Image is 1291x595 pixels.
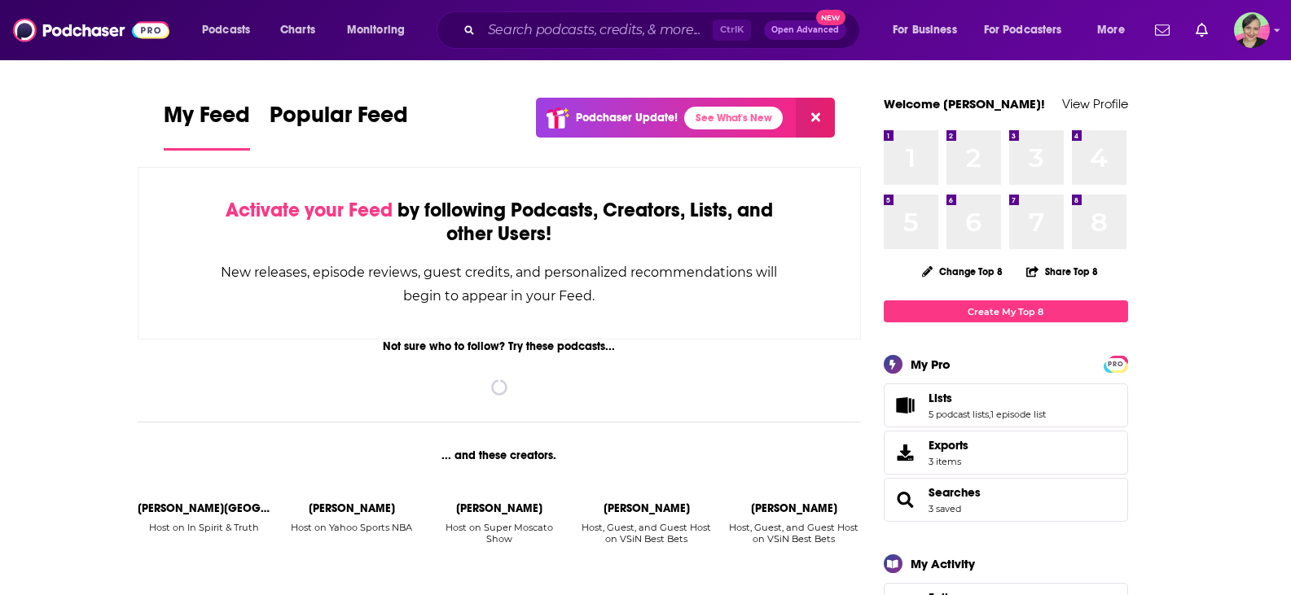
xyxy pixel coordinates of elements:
img: User Profile [1234,12,1270,48]
button: open menu [973,17,1086,43]
a: Lists [889,394,922,417]
a: See What's New [684,107,783,129]
button: Share Top 8 [1025,256,1099,287]
span: Ctrl K [713,20,751,41]
div: J.D. Farag [138,501,272,515]
span: Exports [929,438,968,453]
span: Lists [884,383,1128,427]
button: open menu [336,17,426,43]
div: Host on In Spirit & Truth [149,522,259,557]
div: Search podcasts, credits, & more... [452,11,876,49]
button: Change Top 8 [912,261,1013,282]
button: open menu [191,17,271,43]
span: My Feed [164,101,250,138]
a: Charts [270,17,325,43]
div: My Pro [911,357,951,372]
div: Host on Yahoo Sports NBA [291,522,412,533]
div: ... and these creators. [138,448,862,462]
a: 5 podcast lists [929,409,989,420]
div: by following Podcasts, Creators, Lists, and other Users! [220,199,779,246]
span: For Business [893,19,957,42]
a: Show notifications dropdown [1148,16,1176,44]
span: Monitoring [347,19,405,42]
div: Vincent Moscato [456,501,542,515]
a: Create My Top 8 [884,300,1128,322]
span: , [989,409,990,420]
div: Dave Ross [751,501,837,515]
span: Popular Feed [270,101,408,138]
a: Popular Feed [270,101,408,151]
span: 3 items [929,456,968,467]
div: Wes Reynolds [604,501,690,515]
div: Chris Haynes [309,501,395,515]
div: Host, Guest, and Guest Host on VSiN Best Bets [727,522,861,557]
span: Activate your Feed [226,198,393,222]
div: Host, Guest, and Guest Host on VSiN Best Bets [579,522,714,557]
a: View Profile [1062,96,1128,112]
button: open menu [1086,17,1145,43]
span: Podcasts [202,19,250,42]
a: 1 episode list [990,409,1046,420]
a: Show notifications dropdown [1189,16,1214,44]
a: 3 saved [929,503,961,514]
span: More [1097,19,1125,42]
p: Podchaser Update! [576,111,678,125]
a: Searches [929,485,981,500]
a: PRO [1106,357,1126,370]
img: Podchaser - Follow, Share and Rate Podcasts [13,15,169,46]
div: My Activity [911,556,975,571]
a: Exports [884,431,1128,475]
span: Searches [884,478,1128,522]
span: Logged in as LizDVictoryBelt [1234,12,1270,48]
span: Open Advanced [771,26,839,34]
button: Show profile menu [1234,12,1270,48]
span: For Podcasters [984,19,1062,42]
span: Exports [889,441,922,464]
div: Host on Super Moscato Show [432,522,566,545]
div: Host on Yahoo Sports NBA [291,522,412,557]
div: Host, Guest, and Guest Host on VSiN Best Bets [579,522,714,545]
a: Welcome [PERSON_NAME]! [884,96,1045,112]
input: Search podcasts, credits, & more... [481,17,713,43]
span: New [816,10,845,25]
button: open menu [881,17,977,43]
a: Searches [889,488,922,511]
button: Open AdvancedNew [764,20,846,40]
span: Charts [280,19,315,42]
div: Host on Super Moscato Show [432,522,566,557]
div: Not sure who to follow? Try these podcasts... [138,339,862,353]
a: Lists [929,391,1046,405]
span: PRO [1106,358,1126,370]
div: Host on In Spirit & Truth [149,522,259,533]
a: My Feed [164,101,250,151]
div: New releases, episode reviews, guest credits, and personalized recommendations will begin to appe... [220,260,779,308]
span: Lists [929,391,952,405]
div: Host, Guest, and Guest Host on VSiN Best Bets [727,522,861,545]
